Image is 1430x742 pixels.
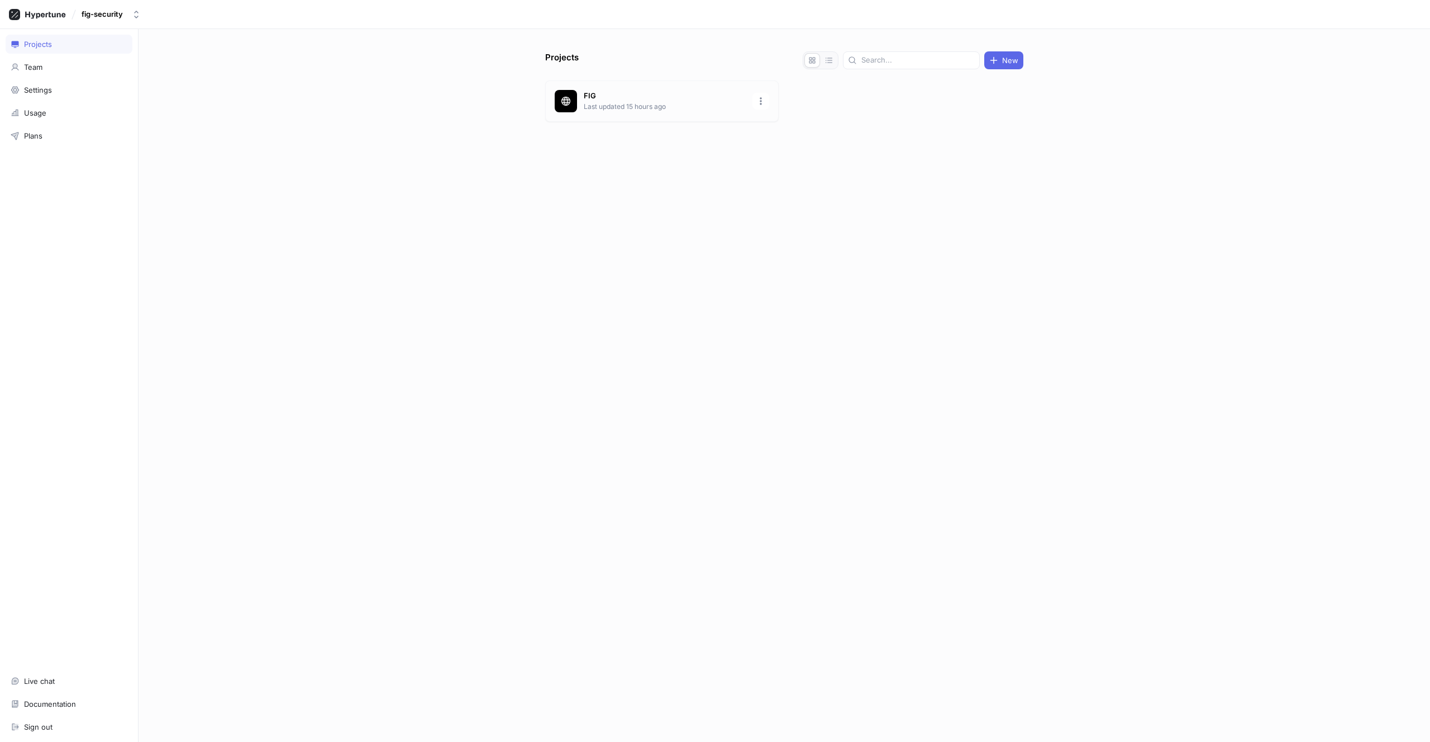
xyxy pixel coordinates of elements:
[24,40,52,49] div: Projects
[1002,57,1018,64] span: New
[6,58,132,77] a: Team
[6,35,132,54] a: Projects
[24,700,76,708] div: Documentation
[584,91,746,102] p: FIG
[24,85,52,94] div: Settings
[77,5,145,23] button: fig-security
[24,63,42,72] div: Team
[984,51,1023,69] button: New
[6,126,132,145] a: Plans
[6,103,132,122] a: Usage
[24,131,42,140] div: Plans
[24,677,55,686] div: Live chat
[24,722,53,731] div: Sign out
[82,9,123,19] div: fig-security
[6,80,132,99] a: Settings
[584,102,746,112] p: Last updated 15 hours ago
[545,51,579,69] p: Projects
[24,108,46,117] div: Usage
[861,55,975,66] input: Search...
[6,695,132,714] a: Documentation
